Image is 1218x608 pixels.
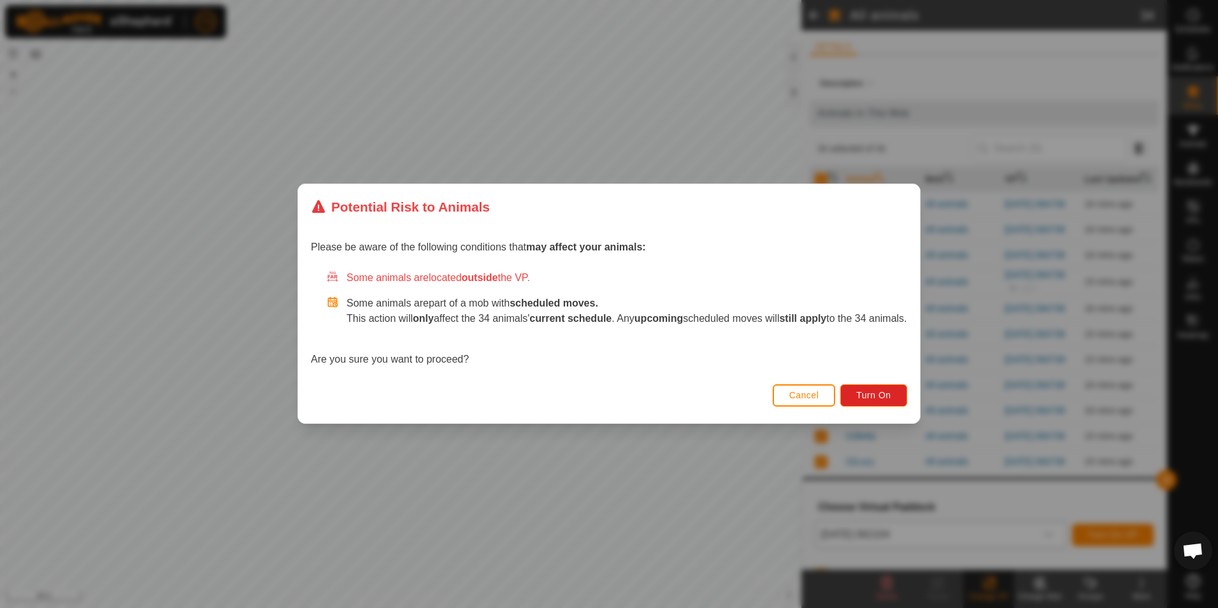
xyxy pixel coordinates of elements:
[413,314,434,324] strong: only
[462,273,498,284] strong: outside
[526,242,646,253] strong: may affect your animals:
[347,312,907,327] p: This action will affect the 34 animals' . Any scheduled moves will to the 34 animals.
[311,242,646,253] span: Please be aware of the following conditions that
[429,298,598,309] span: part of a mob with
[856,391,891,401] span: Turn On
[311,197,490,217] div: Potential Risk to Animals
[510,298,598,309] strong: scheduled moves.
[780,314,827,324] strong: still apply
[789,391,819,401] span: Cancel
[311,271,907,368] div: Are you sure you want to proceed?
[347,296,907,312] p: Some animals are
[634,314,683,324] strong: upcoming
[326,271,907,286] div: Some animals are
[1174,532,1212,570] a: Open chat
[530,314,612,324] strong: current schedule
[429,273,530,284] span: located the VP.
[773,384,836,407] button: Cancel
[840,384,906,407] button: Turn On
